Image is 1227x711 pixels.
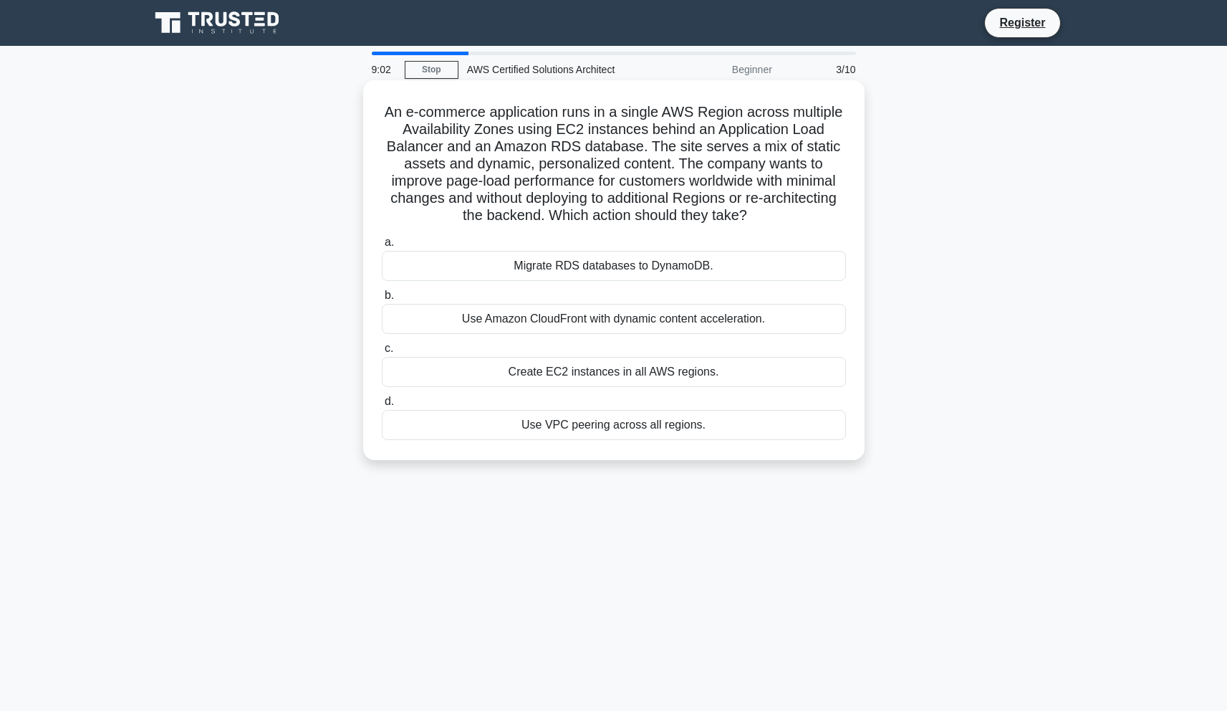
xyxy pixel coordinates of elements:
[781,55,865,84] div: 3/10
[405,61,458,79] a: Stop
[380,103,847,225] h5: An e-commerce application runs in a single AWS Region across multiple Availability Zones using EC...
[991,14,1054,32] a: Register
[382,410,846,440] div: Use VPC peering across all regions.
[385,289,394,301] span: b.
[363,55,405,84] div: 9:02
[385,342,393,354] span: c.
[385,236,394,248] span: a.
[382,357,846,387] div: Create EC2 instances in all AWS regions.
[382,304,846,334] div: Use Amazon CloudFront with dynamic content acceleration.
[458,55,655,84] div: AWS Certified Solutions Architect
[385,395,394,407] span: d.
[382,251,846,281] div: Migrate RDS databases to DynamoDB.
[655,55,781,84] div: Beginner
